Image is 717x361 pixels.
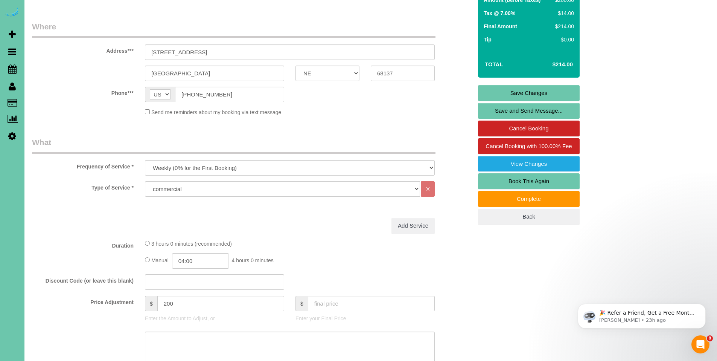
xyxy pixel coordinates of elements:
[566,288,717,341] iframe: Intercom notifications message
[478,191,580,207] a: Complete
[552,23,574,30] div: $214.00
[552,9,574,17] div: $14.00
[295,296,308,311] span: $
[26,274,139,285] label: Discount Code (or leave this blank)
[478,121,580,136] a: Cancel Booking
[308,296,435,311] input: final price
[478,209,580,225] a: Back
[486,143,572,149] span: Cancel Booking with 100.00% Fee
[484,23,517,30] label: Final Amount
[5,8,20,18] img: Automaid Logo
[232,257,274,263] span: 4 hours 0 minutes
[707,335,713,341] span: 8
[484,9,515,17] label: Tax @ 7.00%
[478,85,580,101] a: Save Changes
[151,109,282,115] span: Send me reminders about my booking via text message
[26,181,139,191] label: Type of Service *
[530,61,573,68] h4: $214.00
[478,138,580,154] a: Cancel Booking with 100.00% Fee
[478,156,580,172] a: View Changes
[295,315,435,322] p: Enter your Final Price
[478,103,580,119] a: Save and Send Message...
[151,241,232,247] span: 3 hours 0 minutes (recommended)
[485,61,503,67] strong: Total
[32,21,435,38] legend: Where
[478,173,580,189] a: Book This Again
[391,218,435,234] a: Add Service
[691,335,709,353] iframe: Intercom live chat
[26,160,139,170] label: Frequency of Service *
[26,296,139,306] label: Price Adjustment
[145,296,157,311] span: $
[32,137,435,154] legend: What
[484,36,492,43] label: Tip
[151,257,169,263] span: Manual
[145,315,284,322] p: Enter the Amount to Adjust, or
[26,239,139,249] label: Duration
[552,36,574,43] div: $0.00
